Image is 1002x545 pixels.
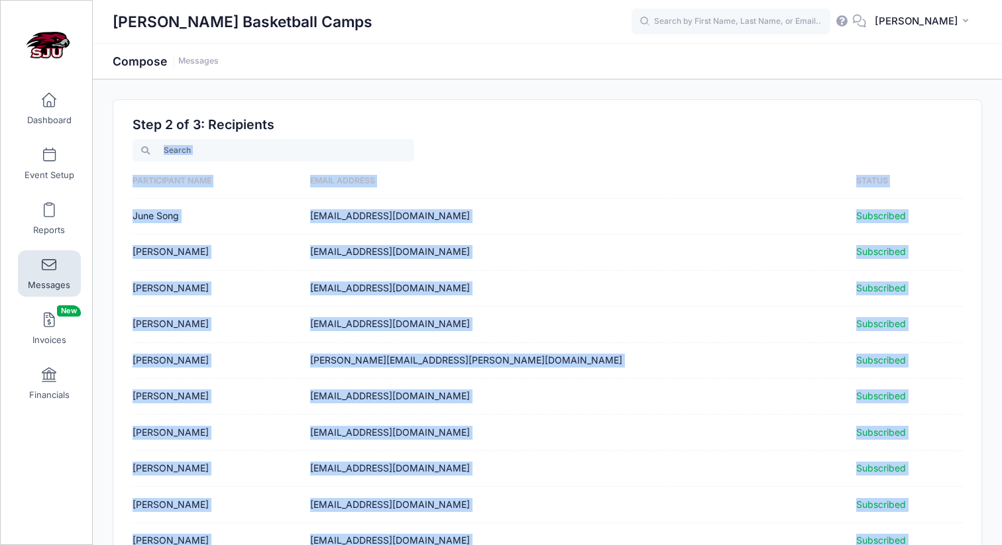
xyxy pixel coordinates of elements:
a: Cindy Griffin Basketball Camps [1,14,93,77]
a: Reports [18,195,81,242]
td: [EMAIL_ADDRESS][DOMAIN_NAME] [304,199,850,234]
td: [PERSON_NAME] [133,415,304,450]
td: [EMAIL_ADDRESS][DOMAIN_NAME] [304,379,850,415]
td: [EMAIL_ADDRESS][DOMAIN_NAME] [304,451,850,487]
span: Subscribed [856,246,906,257]
td: [PERSON_NAME] [133,307,304,342]
td: [PERSON_NAME] [133,487,304,522]
input: Search [133,139,414,162]
th: Email Address: activate to sort column ascending [304,164,850,199]
a: InvoicesNew [18,305,81,352]
span: [PERSON_NAME] [875,14,958,28]
span: Financials [29,389,70,401]
span: Subscribed [856,210,906,221]
span: Invoices [32,334,66,346]
span: Subscribed [856,318,906,329]
a: Dashboard [18,85,81,132]
span: Subscribed [856,354,906,366]
span: Messages [28,279,70,291]
a: Messages [178,56,219,66]
input: Search by First Name, Last Name, or Email... [632,9,830,35]
td: [PERSON_NAME][EMAIL_ADDRESS][PERSON_NAME][DOMAIN_NAME] [304,343,850,379]
td: [EMAIL_ADDRESS][DOMAIN_NAME] [304,307,850,342]
a: Financials [18,360,81,407]
span: Subscribed [856,390,906,401]
span: Subscribed [856,462,906,473]
td: [PERSON_NAME] [133,343,304,379]
td: [EMAIL_ADDRESS][DOMAIN_NAME] [304,271,850,307]
td: [EMAIL_ADDRESS][DOMAIN_NAME] [304,487,850,522]
a: Event Setup [18,140,81,187]
th: Participant Name: activate to sort column ascending [133,164,304,199]
span: New [57,305,81,317]
span: Event Setup [25,170,74,181]
td: [PERSON_NAME] [133,451,304,487]
td: [PERSON_NAME] [133,379,304,415]
h1: Compose [113,54,219,68]
span: Subscribed [856,282,906,293]
span: Subscribed [856,426,906,438]
td: [PERSON_NAME] [133,271,304,307]
a: Messages [18,250,81,297]
h1: [PERSON_NAME] Basketball Camps [113,7,372,37]
td: June Song [133,199,304,234]
img: Cindy Griffin Basketball Camps [23,21,72,70]
button: [PERSON_NAME] [866,7,982,37]
span: Subscribed [856,499,906,510]
th: Status: activate to sort column ascending [850,164,962,199]
td: [PERSON_NAME] [133,234,304,270]
h2: Step 2 of 3: Recipients [133,117,962,132]
span: Dashboard [27,115,72,126]
span: Reports [33,224,65,236]
td: [EMAIL_ADDRESS][DOMAIN_NAME] [304,234,850,270]
td: [EMAIL_ADDRESS][DOMAIN_NAME] [304,415,850,450]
